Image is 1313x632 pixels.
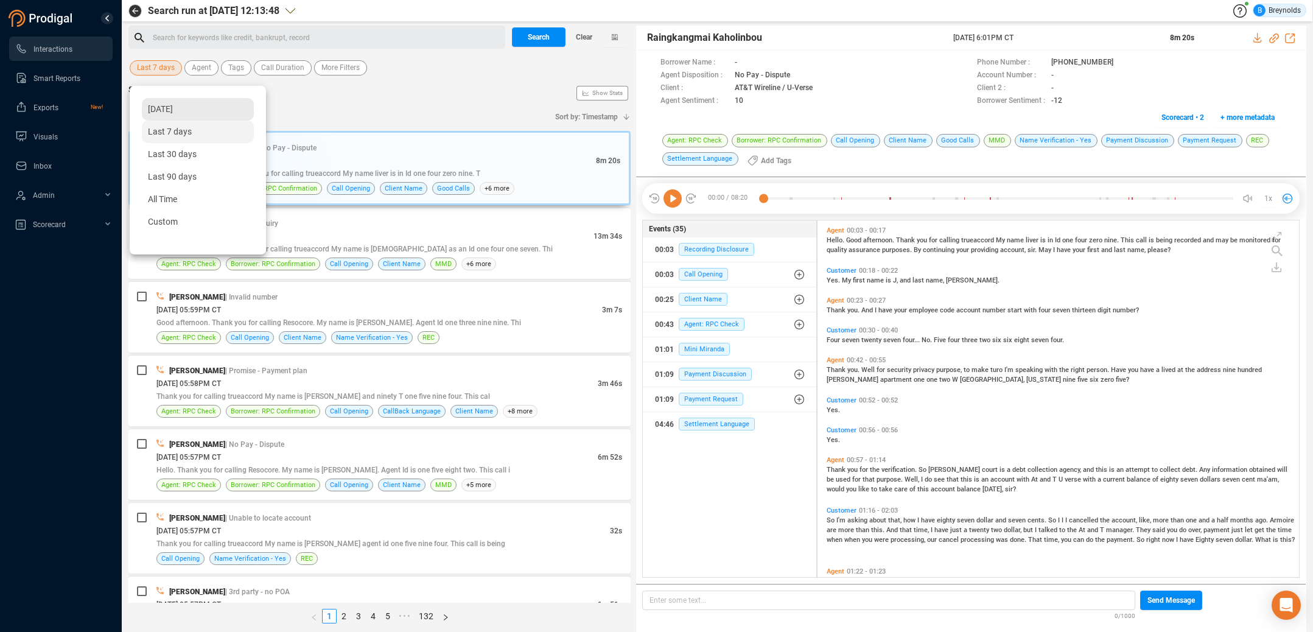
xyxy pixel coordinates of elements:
[982,466,1000,474] span: court
[1014,336,1031,344] span: eight
[1072,306,1098,314] span: thirteen
[1057,246,1073,254] span: have
[332,183,370,194] span: Call Opening
[655,315,674,334] div: 00:43
[928,466,982,474] span: [PERSON_NAME]
[156,379,221,388] span: [DATE] 05:58PM CT
[592,20,623,166] span: Show Stats
[679,318,744,331] span: Agent: RPC Check
[643,362,816,387] button: 01:09Payment Discussion
[877,366,887,374] span: for
[962,336,979,344] span: three
[655,365,674,384] div: 01:09
[9,10,75,27] img: prodigal-logo
[827,276,842,284] span: Yes.
[1203,236,1216,244] span: and
[233,183,317,194] span: Borrower: RPC Confirmation
[896,236,917,244] span: Thank
[960,376,1026,384] span: [GEOGRAPHIC_DATA],
[679,243,754,256] span: Recording Disclosure
[1062,236,1075,244] span: one
[148,194,177,204] span: All Time
[156,392,490,401] span: Thank you for calling trueaccord My name is [PERSON_NAME] and ninety T one five nine four. This cal
[1212,466,1249,474] span: information
[480,182,514,195] span: +6 more
[33,191,55,200] span: Admin
[1121,236,1136,244] span: This
[981,476,990,483] span: an
[979,336,992,344] span: two
[643,412,816,437] button: 04:46Settlement Language
[314,60,367,75] button: More Filters
[593,232,622,241] span: 13m 34s
[853,276,867,284] span: first
[923,246,956,254] span: continuing
[158,169,480,178] span: Hello. Good afternoon. Thank you for calling trueaccord My name liver is in Id one four zero nine. T
[91,95,103,119] span: New!
[922,336,934,344] span: No.
[1216,236,1230,244] span: may
[1083,476,1098,483] span: with
[863,236,896,244] span: afternoon.
[912,276,926,284] span: last
[905,476,921,483] span: Well,
[1087,246,1101,254] span: first
[1040,236,1048,244] span: is
[1126,466,1152,474] span: attempt
[596,156,620,165] span: 8m 20s
[9,153,113,178] li: Inbox
[914,376,926,384] span: one
[655,290,674,309] div: 00:25
[893,276,900,284] span: J,
[148,217,178,226] span: Custom
[1059,366,1071,374] span: the
[1155,108,1211,127] button: Scorecard • 2
[824,223,1299,576] div: grid
[1214,108,1281,127] button: + more metadata
[161,258,216,270] span: Agent: RPC Check
[861,336,883,344] span: twenty
[1096,466,1109,474] span: this
[842,276,853,284] span: My
[330,258,368,270] span: Call Opening
[321,60,360,75] span: More Filters
[254,60,312,75] button: Call Duration
[383,406,441,417] span: CallBack Language
[15,95,103,119] a: ExportsNew!
[1113,306,1139,314] span: number?
[1277,466,1287,474] span: will
[643,237,816,262] button: 00:03Recording Disclosure
[15,37,103,61] a: Interactions
[655,265,674,284] div: 00:03
[330,406,368,417] span: Call Opening
[156,245,553,253] span: Hi. Good afternoon. Thank you for calling trueaccord My name is [DEMOGRAPHIC_DATA] as an Id one f...
[894,306,909,314] span: your
[1087,366,1111,374] span: person.
[1136,236,1149,244] span: call
[9,66,113,90] li: Smart Reports
[437,183,470,194] span: Good Calls
[849,246,882,254] span: assurance
[827,406,840,414] span: Yes.
[156,306,221,314] span: [DATE] 05:59PM CT
[1111,366,1128,374] span: Have
[128,282,631,353] div: [PERSON_NAME]| Invalid number[DATE] 05:59PM CT3m 7sGood afternoon. Thank you for calling Resocore...
[1073,246,1087,254] span: your
[947,476,961,483] span: that
[1220,108,1275,127] span: + more metadata
[1185,366,1197,374] span: the
[679,368,752,381] span: Payment Discussion
[461,258,496,270] span: +6 more
[1004,366,1015,374] span: I'm
[861,306,875,314] span: And
[156,453,221,462] span: [DATE] 05:57PM CT
[1259,190,1276,207] button: 1x
[990,366,1004,374] span: turo
[156,466,510,474] span: Hello. Thank you for calling Resocore. My name is [PERSON_NAME]. Agent Id is one five eight two. ...
[148,127,192,136] span: Last 7 days
[128,356,631,426] div: [PERSON_NAME]| Promise - Payment plan[DATE] 05:58PM CT3m 46sThank you for calling trueaccord My n...
[1052,476,1059,483] span: T
[827,336,842,344] span: Four
[225,440,284,449] span: | No Pay - Dispute
[1147,246,1171,254] span: please?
